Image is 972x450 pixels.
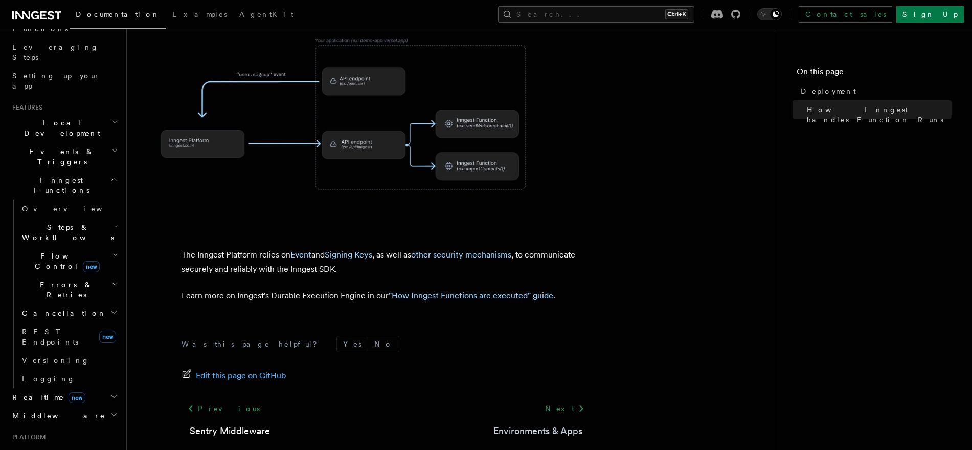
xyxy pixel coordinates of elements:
button: Middleware [8,406,120,425]
button: Cancellation [18,304,120,323]
span: How Inngest handles Function Runs [807,104,952,125]
p: The Inngest Platform relies on and , as well as , to communicate securely and reliably with the I... [182,248,591,276]
button: Realtimenew [8,388,120,406]
button: Yes [337,336,368,352]
button: No [368,336,399,352]
a: REST Endpointsnew [18,323,120,351]
span: Events & Triggers [8,146,111,167]
button: Local Development [8,114,120,142]
button: Inngest Functions [8,171,120,200]
span: Documentation [76,10,160,18]
button: Toggle dark mode [757,8,782,20]
span: Local Development [8,118,111,138]
span: Logging [22,375,75,383]
span: Flow Control [18,251,112,271]
span: new [83,261,100,272]
span: Versioning [22,356,89,365]
span: Examples [172,10,227,18]
a: Environments & Apps [493,424,582,438]
button: Events & Triggers [8,142,120,171]
span: Setting up your app [12,72,100,90]
a: Previous [182,399,266,418]
a: Examples [166,3,233,28]
button: Steps & Workflows [18,218,120,247]
button: Errors & Retries [18,275,120,304]
a: Sign Up [896,6,964,23]
div: Inngest Functions [8,200,120,388]
a: How Inngest handles Function Runs [803,100,952,129]
span: Realtime [8,392,85,402]
a: AgentKit [233,3,300,28]
span: Deployment [801,86,856,96]
a: "How Inngest Functions are executed" guide [389,291,553,301]
span: new [99,331,116,343]
span: REST Endpoints [22,328,78,346]
a: Contact sales [799,6,892,23]
span: new [69,392,85,403]
h4: On this page [797,66,952,82]
span: Steps & Workflows [18,222,114,243]
a: Next [539,399,591,418]
a: Overview [18,200,120,218]
a: Signing Keys [325,250,372,260]
a: other security mechanisms [411,250,511,260]
p: Was this page helpful? [182,339,324,349]
kbd: Ctrl+K [665,9,688,19]
a: Setting up your app [8,67,120,95]
button: Flow Controlnew [18,247,120,275]
span: Overview [22,205,127,213]
span: Cancellation [18,308,106,318]
a: Logging [18,370,120,388]
a: Deployment [797,82,952,100]
span: Features [8,103,42,112]
p: Learn more on Inngest's Durable Execution Engine in our . [182,289,591,303]
span: Errors & Retries [18,280,111,300]
span: Edit this page on GitHub [196,369,286,383]
span: AgentKit [239,10,293,18]
img: The Inngest Platform communicates with your deployed Inngest Functions by sending requests to you... [143,8,552,221]
a: Leveraging Steps [8,38,120,67]
a: Sentry Middleware [190,424,270,438]
a: Versioning [18,351,120,370]
a: Edit this page on GitHub [182,369,286,383]
span: Middleware [8,411,105,421]
span: Leveraging Steps [12,43,99,61]
span: Platform [8,433,46,441]
span: Inngest Functions [8,175,110,196]
a: Event [290,250,311,260]
a: Documentation [70,3,166,29]
button: Search...Ctrl+K [498,6,694,23]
